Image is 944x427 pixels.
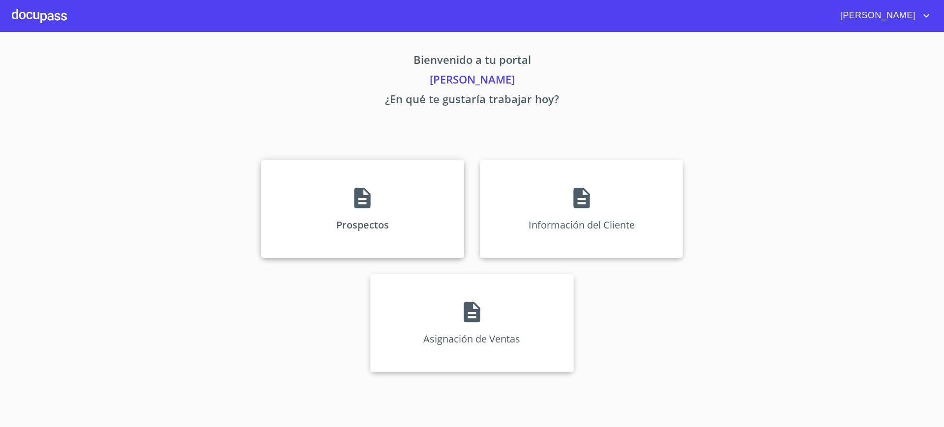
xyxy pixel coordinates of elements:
button: account of current user [833,8,932,24]
p: Bienvenido a tu portal [169,52,775,71]
p: Asignación de Ventas [423,332,520,345]
span: [PERSON_NAME] [833,8,920,24]
p: ¿En qué te gustaría trabajar hoy? [169,91,775,111]
p: [PERSON_NAME] [169,71,775,91]
p: Información del Cliente [529,218,635,231]
p: Prospectos [336,218,389,231]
